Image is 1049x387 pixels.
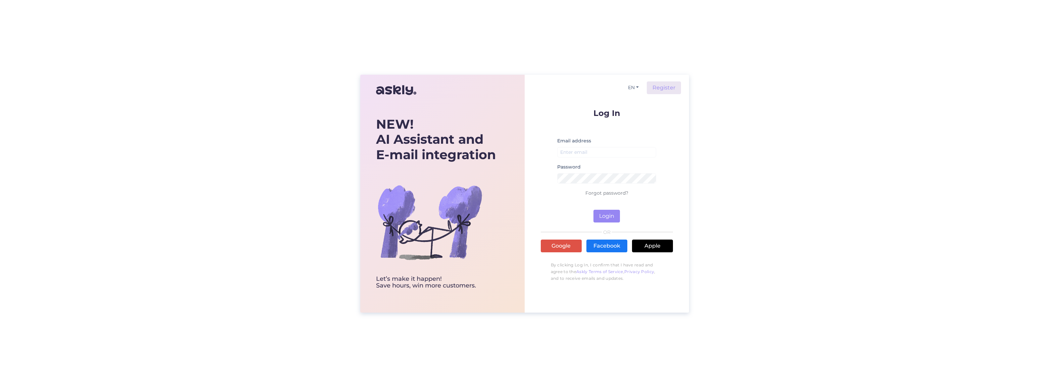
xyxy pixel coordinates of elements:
[376,276,496,289] div: Let’s make it happen! Save hours, win more customers.
[376,116,414,132] b: NEW!
[557,137,591,144] label: Email address
[593,210,620,222] button: Login
[557,147,657,157] input: Enter email
[376,169,483,276] img: bg-askly
[632,240,673,252] a: Apple
[557,164,581,171] label: Password
[624,269,654,274] a: Privacy Policy
[585,190,628,196] a: Forgot password?
[541,240,582,252] a: Google
[576,269,623,274] a: Askly Terms of Service
[541,258,673,285] p: By clicking Log In, I confirm that I have read and agree to the , , and to receive emails and upd...
[647,81,681,94] a: Register
[586,240,627,252] a: Facebook
[625,83,641,92] button: EN
[376,82,416,98] img: Askly
[541,109,673,117] p: Log In
[376,117,496,163] div: AI Assistant and E-mail integration
[602,230,612,235] span: OR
